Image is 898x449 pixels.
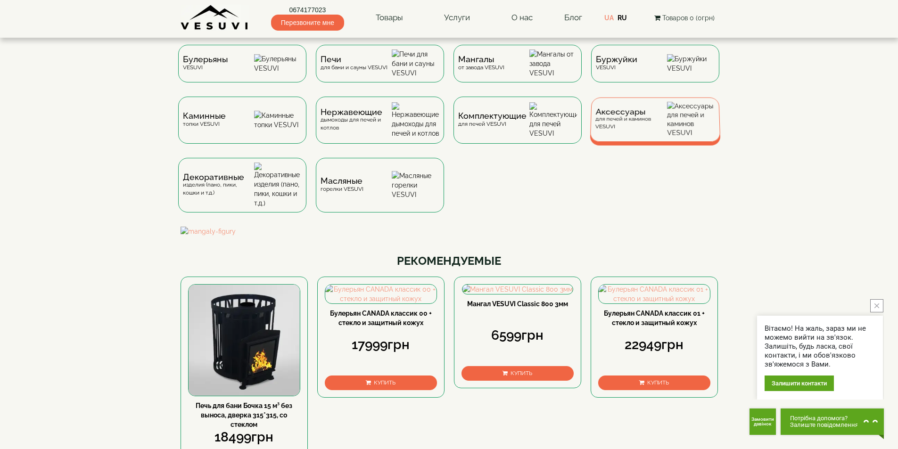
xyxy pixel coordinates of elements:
a: БуржуйкиVESUVI Буржуйки VESUVI [586,45,724,97]
span: Залиште повідомлення [790,422,858,428]
a: Печь для бани Бочка 15 м³ без выноса, дверка 315*315, со стеклом [196,402,292,428]
a: UA [604,14,614,22]
div: 22949грн [598,335,710,354]
span: Комплектующие [458,112,527,120]
img: Мангал VESUVI Classic 800 3мм [462,285,573,294]
span: Купить [647,379,669,386]
span: Буржуйки [596,56,637,63]
div: топки VESUVI [183,112,226,128]
img: Каминные топки VESUVI [254,111,302,130]
span: Булерьяны [183,56,228,63]
button: Chat button [781,408,884,435]
span: Купить [511,370,532,376]
a: Масляныегорелки VESUVI Масляные горелки VESUVI [311,158,449,227]
a: Декоративныеизделия (пано, пики, кошки и т.д.) Декоративные изделия (пано, пики, кошки и т.д.) [173,158,311,227]
div: дымоходы для печей и котлов [321,108,392,132]
div: изделия (пано, пики, кошки и т.д.) [183,173,254,197]
a: Булерьян CANADA классик 00 + стекло и защитный кожух [330,310,432,327]
img: Булерьян CANADA классик 00 + стекло и защитный кожух [325,285,437,303]
a: Каминныетопки VESUVI Каминные топки VESUVI [173,97,311,158]
img: Булерьян CANADA классик 01 + стекло и защитный кожух [599,285,710,303]
span: Декоративные [183,173,254,181]
span: Печи [321,56,387,63]
button: Товаров 0 (0грн) [651,13,717,23]
span: Каминные [183,112,226,120]
span: Замовити дзвінок [751,417,774,426]
div: Залишити контакти [765,376,834,391]
a: RU [618,14,627,22]
a: БулерьяныVESUVI Булерьяны VESUVI [173,45,311,97]
img: Масляные горелки VESUVI [392,171,439,199]
img: Декоративные изделия (пано, пики, кошки и т.д.) [254,163,302,208]
button: Купить [598,376,710,390]
img: Булерьяны VESUVI [254,54,302,73]
img: Завод VESUVI [181,5,249,31]
div: для печей VESUVI [458,112,527,128]
span: Аксессуары [595,108,667,115]
div: от завода VESUVI [458,56,504,71]
img: Мангалы от завода VESUVI [529,49,577,78]
a: Товары [366,7,412,29]
button: Купить [461,366,574,381]
a: Мангал VESUVI Classic 800 3мм [467,300,568,308]
span: Купить [374,379,395,386]
a: Аксессуарыдля печей и каминов VESUVI Аксессуары для печей и каминов VESUVI [586,97,724,158]
div: для бани и сауны VESUVI [321,56,387,71]
img: Аксессуары для печей и каминов VESUVI [667,102,716,137]
img: Комплектующие для печей VESUVI [529,102,577,138]
a: 0674177023 [271,5,344,15]
div: VESUVI [183,56,228,71]
div: горелки VESUVI [321,177,363,193]
button: Купить [325,376,437,390]
button: Get Call button [750,408,776,435]
div: 18499грн [188,428,300,447]
a: Услуги [435,7,479,29]
a: Блог [564,13,582,22]
a: О нас [502,7,542,29]
span: Масляные [321,177,363,185]
a: Комплектующиедля печей VESUVI Комплектующие для печей VESUVI [449,97,586,158]
div: 6599грн [461,326,574,345]
div: 17999грн [325,335,437,354]
span: Перезвоните мне [271,15,344,31]
div: VESUVI [596,56,637,71]
img: mangaly-figury [181,227,718,236]
span: Нержавеющие [321,108,392,116]
a: Мангалыот завода VESUVI Мангалы от завода VESUVI [449,45,586,97]
a: Печидля бани и сауны VESUVI Печи для бани и сауны VESUVI [311,45,449,97]
a: Булерьян CANADA классик 01 + стекло и защитный кожух [604,310,705,327]
img: Буржуйки VESUVI [667,54,715,73]
a: Нержавеющиедымоходы для печей и котлов Нержавеющие дымоходы для печей и котлов [311,97,449,158]
img: Печи для бани и сауны VESUVI [392,49,439,78]
span: Потрібна допомога? [790,415,858,422]
span: Мангалы [458,56,504,63]
div: для печей и каминов VESUVI [595,108,667,131]
button: close button [870,299,883,312]
span: Товаров 0 (0грн) [662,14,715,22]
div: Вітаємо! На жаль, зараз ми не можемо вийти на зв'язок. Залишіть, будь ласка, свої контакти, і ми ... [765,324,875,369]
img: Нержавеющие дымоходы для печей и котлов [392,102,439,138]
img: Печь для бани Бочка 15 м³ без выноса, дверка 315*315, со стеклом [189,285,300,396]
